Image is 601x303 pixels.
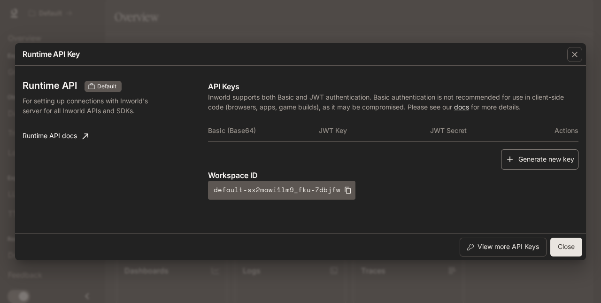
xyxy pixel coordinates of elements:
[208,81,578,92] p: API Keys
[23,96,156,116] p: For setting up connections with Inworld's server for all Inworld APIs and SDKs.
[19,127,92,146] a: Runtime API docs
[208,181,355,200] button: default-sx2mawi1lm9_fku-7dbjfw
[501,149,578,170] button: Generate new key
[23,48,80,60] p: Runtime API Key
[93,82,120,91] span: Default
[550,238,582,256] button: Close
[23,81,77,90] h3: Runtime API
[454,103,469,111] a: docs
[208,92,578,112] p: Inworld supports both Basic and JWT authentication. Basic authentication is not recommended for u...
[430,119,541,142] th: JWT Secret
[319,119,430,142] th: JWT Key
[208,170,578,181] p: Workspace ID
[460,238,547,256] button: View more API Keys
[85,81,122,92] div: These keys will apply to your current workspace only
[208,119,319,142] th: Basic (Base64)
[541,119,578,142] th: Actions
